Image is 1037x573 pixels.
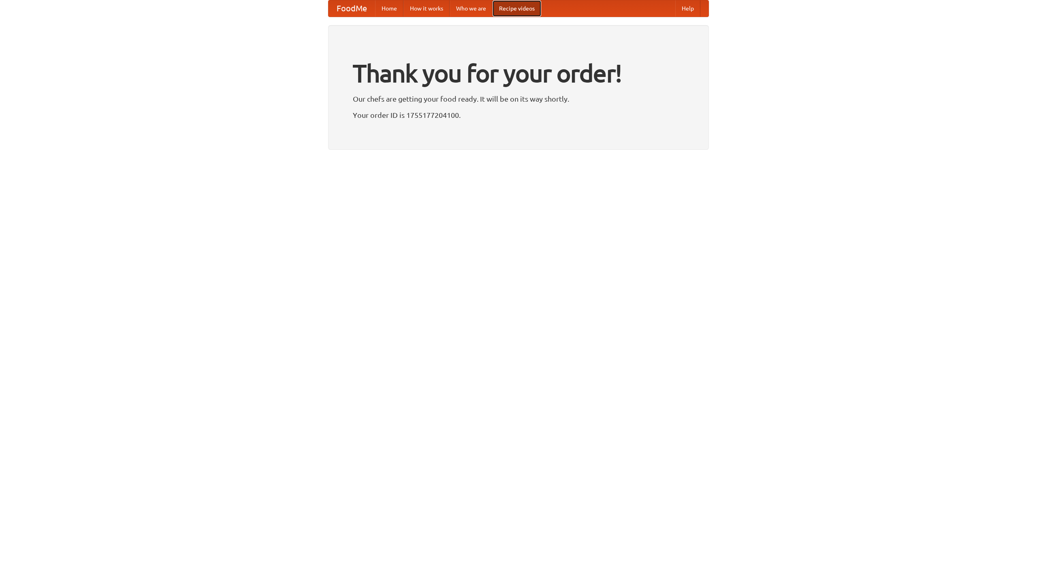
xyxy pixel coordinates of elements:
a: Help [675,0,700,17]
a: Recipe videos [493,0,541,17]
h1: Thank you for your order! [353,54,684,93]
a: Home [375,0,403,17]
a: How it works [403,0,450,17]
a: FoodMe [329,0,375,17]
a: Who we are [450,0,493,17]
p: Our chefs are getting your food ready. It will be on its way shortly. [353,93,684,105]
p: Your order ID is 1755177204100. [353,109,684,121]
